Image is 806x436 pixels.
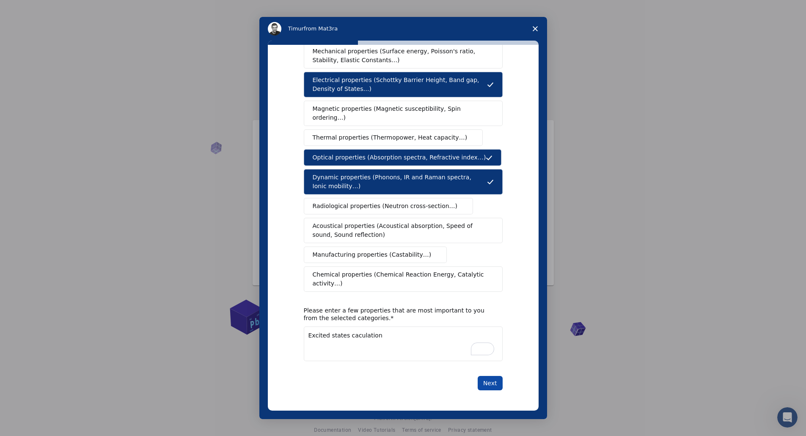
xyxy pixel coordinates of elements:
[304,43,503,69] button: Mechanical properties (Surface energy, Poisson's ratio, Stability, Elastic Constants…)
[304,169,503,195] button: Dynamic properties (Phonons, IR and Raman spectra, Ionic mobility…)
[313,104,487,122] span: Magnetic properties (Magnetic susceptibility, Spin ordering…)
[313,153,486,162] span: Optical properties (Absorption spectra, Refractive index…)
[304,72,503,97] button: Electrical properties (Schottky Barrier Height, Band gap, Density of States…)
[304,101,503,126] button: Magnetic properties (Magnetic susceptibility, Spin ordering…)
[313,250,432,259] span: Manufacturing properties (Castability…)
[313,222,489,239] span: Acoustical properties (Acoustical absorption, Speed of sound, Sound reflection)
[313,47,489,65] span: Mechanical properties (Surface energy, Poisson's ratio, Stability, Elastic Constants…)
[313,173,487,191] span: Dynamic properties (Phonons, IR and Raman spectra, Ionic mobility…)
[304,266,503,292] button: Chemical properties (Chemical Reaction Energy, Catalytic activity…)
[304,247,447,263] button: Manufacturing properties (Castability…)
[313,202,458,211] span: Radiological properties (Neutron cross-section…)
[313,133,468,142] span: Thermal properties (Thermopower, Heat capacity…)
[304,218,503,243] button: Acoustical properties (Acoustical absorption, Speed of sound, Sound reflection)
[304,129,483,146] button: Thermal properties (Thermopower, Heat capacity…)
[288,25,304,32] span: Timur
[304,307,490,322] div: Please enter a few properties that are most important to you from the selected categories.
[478,376,503,390] button: Next
[304,326,503,361] textarea: To enrich screen reader interactions, please activate Accessibility in Grammarly extension settings
[304,149,502,166] button: Optical properties (Absorption spectra, Refractive index…)
[313,270,488,288] span: Chemical properties (Chemical Reaction Energy, Catalytic activity…)
[523,17,547,41] span: Close survey
[19,6,49,14] span: Support
[313,76,487,93] span: Electrical properties (Schottky Barrier Height, Band gap, Density of States…)
[304,198,473,214] button: Radiological properties (Neutron cross-section…)
[304,25,338,32] span: from Mat3ra
[268,22,281,36] img: Profile image for Timur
